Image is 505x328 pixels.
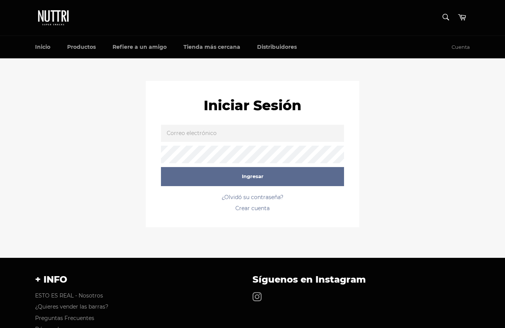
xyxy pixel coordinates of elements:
[252,273,462,286] h4: Síguenos en Instagram
[27,36,58,58] a: Inicio
[161,125,344,142] input: Correo electrónico
[105,36,174,58] a: Refiere a un amigo
[161,167,344,186] input: Ingresar
[222,194,283,201] a: ¿Olvidó su contraseña?
[176,36,248,58] a: Tienda más cercana
[60,36,103,58] a: Productos
[448,36,474,58] a: Cuenta
[35,8,73,28] img: Nuttri
[235,205,270,212] a: Crear cuenta
[35,303,108,310] a: ¿Quieres vender las barras?
[35,292,103,299] a: ESTO ES REAL - Nosotros
[161,96,344,115] h1: Iniciar Sesión
[249,36,304,58] a: Distribuidores
[35,315,94,322] a: Preguntas Frecuentes
[35,273,245,286] h4: + INFO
